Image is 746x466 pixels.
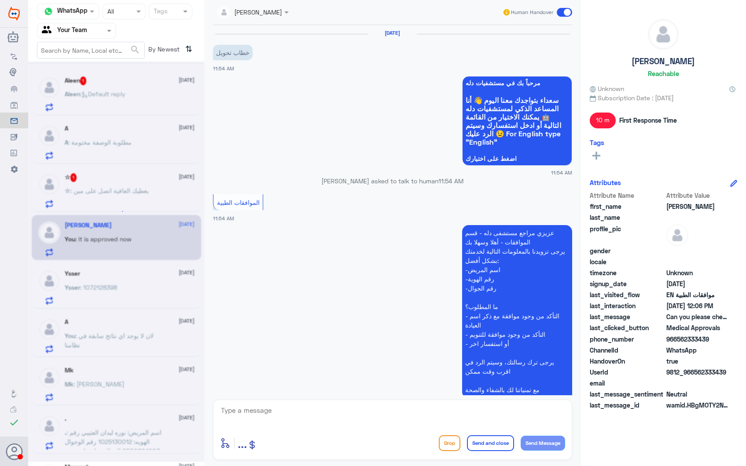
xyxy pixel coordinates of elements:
[368,30,417,36] h6: [DATE]
[590,113,616,128] span: 10 m
[130,43,140,57] button: search
[466,155,569,162] span: اضغط على اختيارك
[590,93,737,102] span: Subscription Date : [DATE]
[666,202,730,211] span: Salman
[213,66,234,71] span: 11:54 AM
[648,19,678,49] img: defaultAdmin.png
[42,24,55,37] img: yourTeam.svg
[666,312,730,321] span: Can you please check if it is approved now?
[590,191,665,200] span: Attribute Name
[238,435,247,451] span: ...
[590,84,624,93] span: Unknown
[439,435,460,451] button: Drop
[37,42,144,58] input: Search by Name, Local etc…
[213,45,253,60] p: 28/9/2025, 11:54 AM
[590,335,665,344] span: phone_number
[666,379,730,388] span: null
[109,204,124,219] div: loading...
[590,368,665,377] span: UserId
[130,44,140,55] span: search
[511,8,553,16] span: Human Handover
[238,433,247,453] button: ...
[466,96,569,146] span: سعداء بتواجدك معنا اليوم 👋 أنا المساعد الذكي لمستشفيات دله 🤖 يمكنك الاختيار من القائمة التالية أو...
[590,312,665,321] span: last_message
[590,390,665,399] span: last_message_sentiment
[213,176,572,186] p: [PERSON_NAME] asked to talk to human
[590,346,665,355] span: ChannelId
[590,323,665,332] span: last_clicked_button
[666,191,730,200] span: Attribute Value
[590,224,665,244] span: profile_pic
[590,301,665,310] span: last_interaction
[217,199,260,206] span: الموافقات الطبية
[213,215,234,221] span: 11:54 AM
[666,357,730,366] span: true
[666,335,730,344] span: 966562333439
[590,213,665,222] span: last_name
[590,279,665,288] span: signup_date
[590,138,604,146] h6: Tags
[590,290,665,299] span: last_visited_flow
[666,323,730,332] span: Medical Approvals
[42,5,55,18] img: whatsapp.png
[666,279,730,288] span: 2025-04-13T09:04:26.807Z
[6,443,22,460] button: Avatar
[145,42,182,59] span: By Newest
[590,357,665,366] span: HandoverOn
[619,116,677,125] span: First Response Time
[521,436,565,451] button: Send Message
[8,7,20,21] img: Widebot Logo
[666,257,730,266] span: null
[666,390,730,399] span: 0
[666,346,730,355] span: 2
[666,368,730,377] span: 9812_966562333439
[9,417,19,428] i: check
[590,178,621,186] h6: Attributes
[185,42,192,56] i: ⇅
[666,268,730,277] span: Unknown
[666,290,730,299] span: موافقات الطبية EN
[590,202,665,211] span: first_name
[462,225,572,397] p: 28/9/2025, 11:54 AM
[466,80,569,87] span: مرحباً بك في مستشفيات دله
[590,400,665,410] span: last_message_id
[590,246,665,255] span: gender
[551,169,572,176] span: 11:54 AM
[590,257,665,266] span: locale
[666,246,730,255] span: null
[467,435,514,451] button: Send and close
[666,301,730,310] span: 2025-09-28T09:06:31.189Z
[590,268,665,277] span: timezone
[590,379,665,388] span: email
[632,56,695,66] h5: [PERSON_NAME]
[152,6,168,18] div: Tags
[438,177,463,185] span: 11:54 AM
[666,224,688,246] img: defaultAdmin.png
[666,400,730,410] span: wamid.HBgMOTY2NTYyMzMzNDM5FQIAEhggQUMzQjEzQ0I5OUEyMTZCNDhGRUI5MkUyRjAxMUE3RTEA
[648,69,679,77] h6: Reachable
